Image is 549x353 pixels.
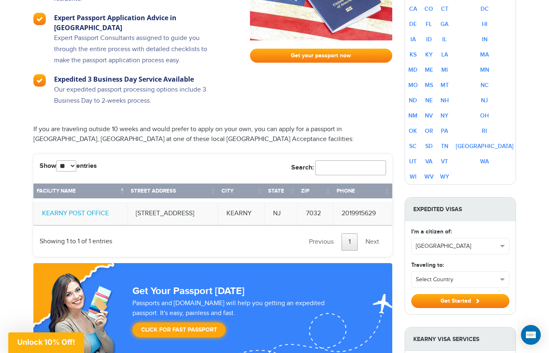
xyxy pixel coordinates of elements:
[410,36,416,43] a: IA
[408,112,417,119] a: NM
[409,5,417,12] a: CA
[127,202,218,225] td: [STREET_ADDRESS]
[481,5,489,12] a: DC
[424,5,433,12] a: CO
[456,143,514,150] a: [GEOGRAPHIC_DATA]
[411,294,509,308] button: Get Started
[342,233,358,251] a: 1
[411,261,444,269] label: Traveling to:
[412,272,509,287] button: Select Country
[218,202,265,225] td: KEARNY
[17,338,75,346] span: Unlock 10% Off!
[425,97,433,104] a: NE
[265,184,298,202] th: State: activate to sort column ascending
[409,143,417,150] a: SC
[409,97,417,104] a: ND
[480,51,489,58] a: MA
[440,173,449,180] a: WY
[298,202,333,225] td: 7032
[412,238,509,254] button: [GEOGRAPHIC_DATA]
[441,82,449,89] a: MT
[8,332,84,353] div: Unlock 10% Off!
[441,112,448,119] a: NY
[416,242,497,250] span: [GEOGRAPHIC_DATA]
[410,51,417,58] a: KS
[315,160,386,175] input: Search:
[333,184,392,202] th: Phone: activate to sort column ascending
[250,49,392,63] a: Get your passport now
[409,21,417,28] a: DE
[56,160,76,172] select: Showentries
[416,275,497,284] span: Select Country
[54,74,224,84] h3: Expedited 3 Business Day Service Available
[33,125,392,144] p: If you are traveling outside 10 weeks and would prefer to apply on your own, you can apply for a ...
[481,97,488,104] a: NJ
[441,127,448,134] a: PA
[441,66,448,73] a: MI
[302,233,341,251] a: Previous
[132,285,245,297] strong: Get Your Passport [DATE]
[333,202,392,225] td: 2019915629
[426,21,432,28] a: FL
[408,66,417,73] a: MD
[441,5,448,12] a: CT
[265,202,298,225] td: NJ
[425,51,433,58] a: KY
[54,33,224,74] p: Expert Passport Consultants assigned to guide you through the entire process with detailed checkl...
[408,82,418,89] a: MO
[425,143,433,150] a: SD
[482,127,487,134] a: RI
[40,232,112,247] div: Showing 1 to 1 of 1 entries
[425,158,432,165] a: VA
[54,84,224,115] p: Our expedited passport processing options include 3 Business Day to 2-weeks process.
[441,51,448,58] a: LA
[405,198,516,221] strong: Expedited Visas
[521,325,541,345] div: Open Intercom Messenger
[425,112,433,119] a: NV
[54,13,224,33] h3: Expert Passport Application Advice in [GEOGRAPHIC_DATA]
[129,299,354,341] div: Passports and [DOMAIN_NAME] will help you getting an expedited passport. It's easy, painless and ...
[425,127,433,134] a: OR
[441,97,449,104] a: NH
[42,209,109,217] a: KEARNY POST OFFICE
[33,184,127,202] th: Facility Name: activate to sort column descending
[482,21,488,28] a: HI
[425,66,433,73] a: ME
[218,184,265,202] th: City: activate to sort column ascending
[441,21,448,28] a: GA
[480,158,489,165] a: WA
[410,173,417,180] a: WI
[426,36,432,43] a: ID
[291,160,386,175] label: Search:
[40,160,97,172] label: Show entries
[127,184,218,202] th: Street Address: activate to sort column ascending
[482,36,488,43] a: IN
[481,82,489,89] a: NC
[425,82,433,89] a: MS
[298,184,333,202] th: Zip: activate to sort column ascending
[132,322,226,337] a: Click for Fast Passport
[442,36,447,43] a: IL
[441,143,448,150] a: TN
[358,233,386,251] a: Next
[409,127,417,134] a: OK
[405,327,516,351] strong: Kearny Visa Services
[424,173,434,180] a: WV
[441,158,448,165] a: VT
[409,158,417,165] a: UT
[411,227,452,236] label: I'm a citizen of:
[480,112,489,119] a: OH
[480,66,489,73] a: MN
